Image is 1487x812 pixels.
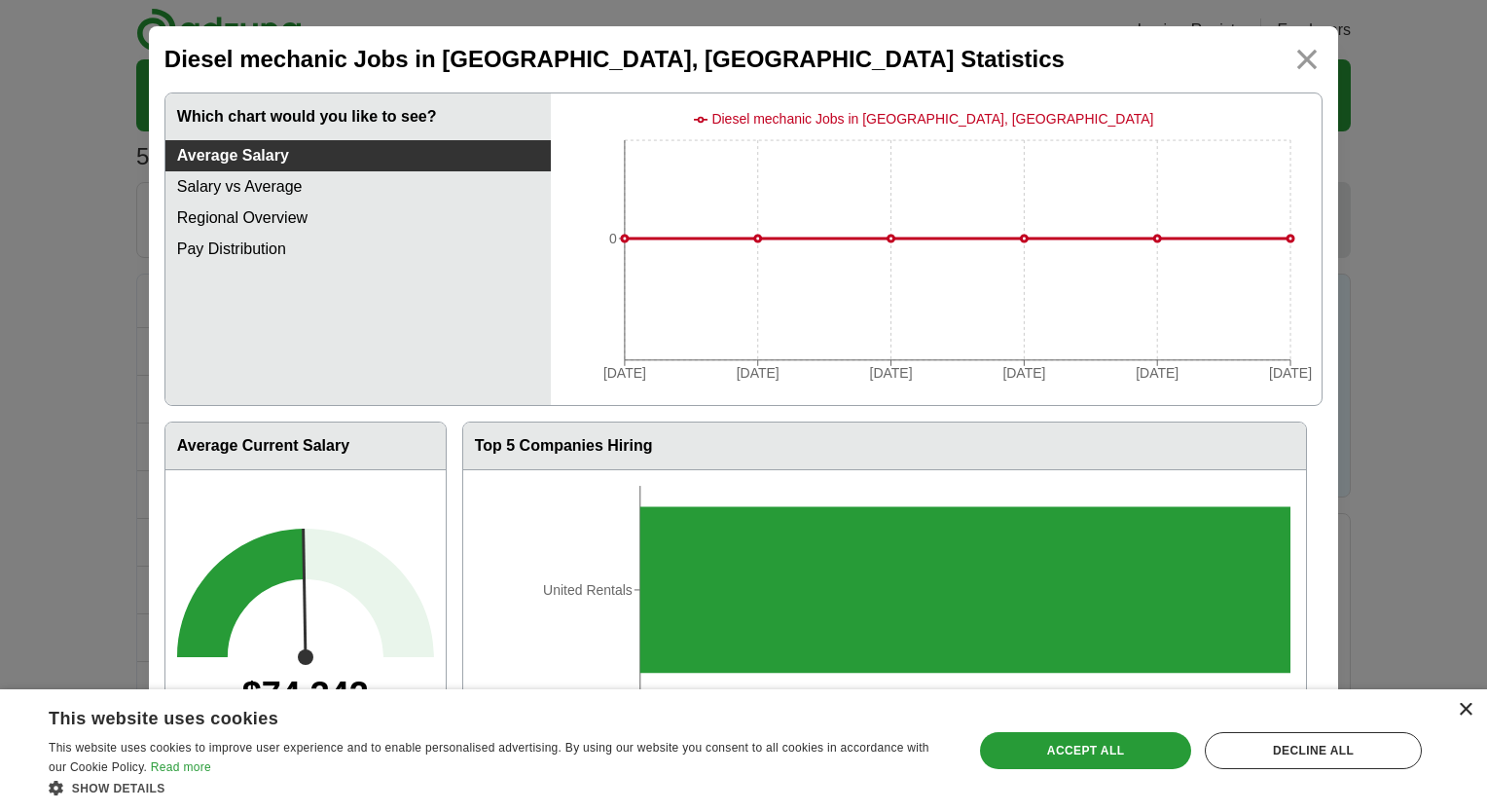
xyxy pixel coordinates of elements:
a: Pay Distribution [165,234,551,265]
div: $74,342 [177,657,434,721]
h3: Top 5 Companies Hiring [463,423,1307,470]
tspan: [DATE] [1002,365,1045,381]
h2: Diesel mechanic Jobs in [GEOGRAPHIC_DATA], [GEOGRAPHIC_DATA] Statistics [164,42,1065,77]
tspan: [DATE] [1269,365,1312,381]
span: Show details [72,782,165,795]
tspan: [DATE] [737,365,780,381]
a: Regional Overview [165,203,551,234]
img: icon_close.svg [1291,44,1323,75]
a: Average Salary [165,140,551,171]
tspan: [DATE] [1136,365,1179,381]
tspan: [DATE] [603,365,646,381]
div: This website uses cookies [49,701,897,730]
div: Accept all [980,732,1191,769]
div: Close [1458,703,1472,718]
tspan: United Rentals [543,582,633,598]
div: Show details [49,778,946,797]
tspan: 0 [609,231,617,246]
a: Salary vs Average [165,171,551,203]
a: Read more, opens a new window [151,760,211,774]
h3: Average Current Salary [165,423,446,470]
h3: Which chart would you like to see? [165,93,551,140]
span: This website uses cookies to improve user experience and to enable personalised advertising. By u... [49,741,929,774]
span: Diesel mechanic Jobs in [GEOGRAPHIC_DATA], [GEOGRAPHIC_DATA] [711,111,1153,127]
div: Decline all [1205,732,1422,769]
tspan: [DATE] [870,365,913,381]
